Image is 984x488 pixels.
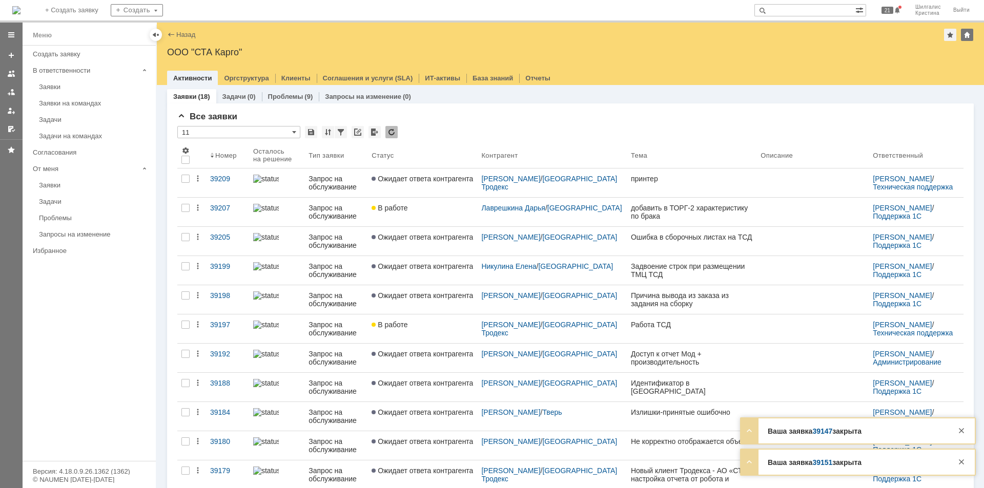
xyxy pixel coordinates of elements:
[385,126,398,138] div: Обновлять список
[322,126,334,138] div: Сортировка...
[210,291,245,300] div: 39198
[3,121,19,137] a: Мои согласования
[39,181,150,189] div: Заявки
[481,233,623,241] div: /
[194,408,202,416] div: Действия
[627,198,756,226] a: добавить в ТОРГ-2 характеристику по брака
[812,427,832,435] a: 39147
[367,373,477,401] a: Ожидает ответа контрагента
[627,344,756,372] a: Доступ к отчет Мод + производительность
[253,204,279,212] img: statusbar-100 (1).png
[873,233,959,249] div: /
[627,168,756,197] a: принтер
[194,466,202,475] div: Действия
[372,321,407,329] span: В работе
[3,47,19,63] a: Создать заявку
[761,152,793,159] div: Описание
[372,437,473,445] span: Ожидает ответа контрагента
[194,175,202,183] div: Действия
[372,262,473,270] span: Ожидает ответа контрагента
[194,350,202,358] div: Действия
[39,116,150,123] div: Задачи
[253,175,279,183] img: statusbar-100 (1).png
[325,93,401,100] a: Запросы на изменение
[323,74,413,82] a: Соглашения и услуги (SLA)
[367,344,477,372] a: Ожидает ответа контрагента
[35,177,154,193] a: Заявки
[309,437,363,454] div: Запрос на обслуживание
[198,93,210,100] div: (18)
[367,256,477,285] a: Ожидает ответа контрагента
[542,233,617,241] a: [GEOGRAPHIC_DATA]
[873,175,959,191] div: /
[915,4,941,10] span: Шилгалис
[249,168,304,197] a: statusbar-100 (1).png
[210,204,245,212] div: 39207
[481,408,623,416] div: /
[12,6,20,14] img: logo
[304,285,367,314] a: Запрос на обслуживание
[33,50,150,58] div: Создать заявку
[873,358,943,374] a: Администрирование серверов
[631,321,752,329] div: Работа ТСД
[206,256,249,285] a: 39199
[873,321,959,337] div: /
[372,204,407,212] span: В работе
[281,74,311,82] a: Клиенты
[481,379,540,387] a: [PERSON_NAME]
[210,437,245,445] div: 39180
[873,291,932,300] a: [PERSON_NAME]
[210,408,245,416] div: 39184
[627,314,756,343] a: Работа ТСД
[631,350,752,366] div: Доступ к отчет Мод + производительность
[367,198,477,226] a: В работе
[367,227,477,256] a: Ожидает ответа контрагента
[873,350,959,366] div: /
[873,175,932,183] a: [PERSON_NAME]
[206,402,249,431] a: 39184
[39,132,150,140] div: Задачи на командах
[481,175,619,191] a: [GEOGRAPHIC_DATA] Тродекс
[961,29,973,41] div: Изменить домашнюю страницу
[194,291,202,300] div: Действия
[631,204,752,220] div: добавить в ТОРГ-2 характеристику по брака
[873,329,953,337] a: Техническая поддержка
[33,29,52,41] div: Меню
[481,262,536,270] a: Никулина Елена
[367,431,477,460] a: Ожидает ответа контрагента
[253,147,292,163] div: Осталось на решение
[309,152,344,159] div: Тип заявки
[481,204,623,212] div: /
[206,198,249,226] a: 39207
[372,466,473,475] span: Ожидает ответа контрагента
[249,314,304,343] a: statusbar-100 (1).png
[481,291,623,300] div: /
[309,350,363,366] div: Запрос на обслуживание
[206,168,249,197] a: 39209
[367,142,477,168] th: Статус
[367,314,477,343] a: В работе
[627,285,756,314] a: Причина вывода из заказа из задания на сборку
[210,262,245,270] div: 39199
[631,291,752,308] div: Причина вывода из заказа из задания на сборку
[481,466,619,483] a: [GEOGRAPHIC_DATA] Тродекс
[477,142,627,168] th: Контрагент
[547,204,622,212] a: [GEOGRAPHIC_DATA]
[3,102,19,119] a: Мои заявки
[33,476,146,483] div: © NAUMEN [DATE]-[DATE]
[631,262,752,279] div: Задвоение строк при размещении ТМЦ ТСД
[873,233,932,241] a: [PERSON_NAME]
[542,437,617,445] a: [GEOGRAPHIC_DATA]
[627,256,756,285] a: Задвоение строк при размещении ТМЦ ТСД
[29,46,154,62] a: Создать заявку
[309,233,363,249] div: Запрос на обслуживание
[206,373,249,401] a: 39188
[309,291,363,308] div: Запрос на обслуживание
[873,350,932,358] a: [PERSON_NAME]
[305,126,317,138] div: Сохранить вид
[481,175,540,183] a: [PERSON_NAME]
[12,6,20,14] a: Перейти на домашнюю страницу
[627,373,756,401] a: Идентификатор в [GEOGRAPHIC_DATA]
[253,262,279,270] img: statusbar-100 (1).png
[627,227,756,256] a: Ошибка в сборочных листах на ТСД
